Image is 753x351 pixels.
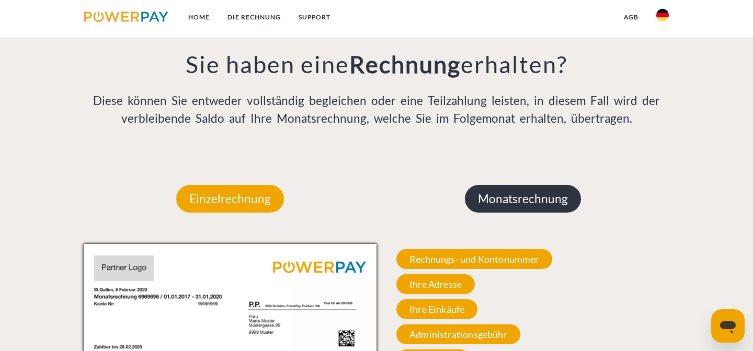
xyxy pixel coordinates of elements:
span: Ihre Adresse [396,274,475,294]
span: Administrationsgebühr [396,324,520,344]
iframe: Schaltfläche zum Öffnen des Messaging-Fensters [711,309,745,343]
a: SUPPORT [290,8,339,27]
b: Rechnung [349,50,461,78]
h3: Sie haben eine erhalten? [84,50,669,79]
span: Rechnungs- und Kontonummer [396,249,552,269]
a: agb [615,8,647,27]
a: DIE RECHNUNG [219,8,290,27]
p: Diese können Sie entweder vollständig begleichen oder eine Teilzahlung leisten, in diesem Fall wi... [84,92,669,127]
span: Ihre Einkäufe [396,299,477,319]
p: Einzelrechnung [176,185,284,213]
a: Home [179,8,219,27]
img: logo-powerpay.svg [84,11,168,22]
p: Monatsrechnung [465,185,581,213]
img: de [656,9,669,21]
